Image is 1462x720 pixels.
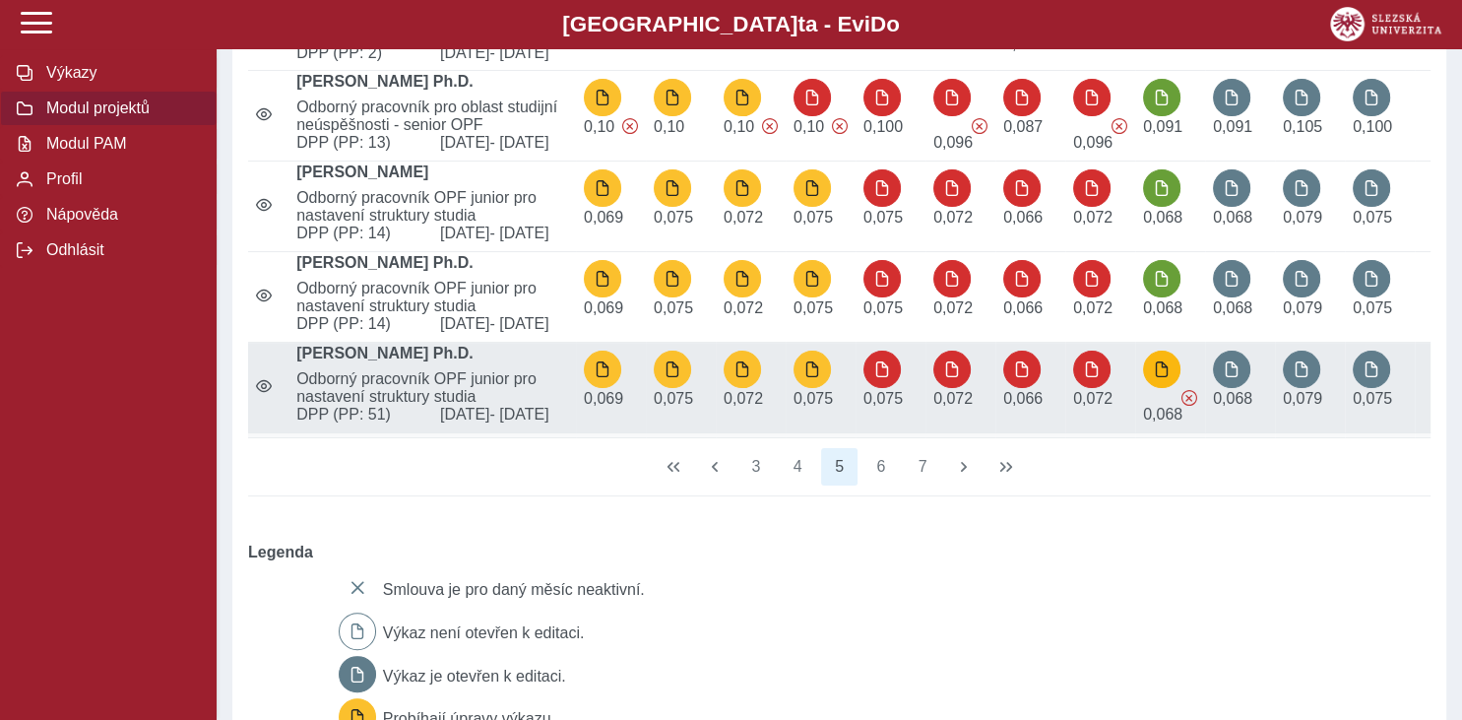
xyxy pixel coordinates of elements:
span: Úvazek : 0,528 h / den. 2,64 h / týden. [1003,209,1043,226]
i: Smlouva je aktivní [256,106,272,122]
img: logo_web_su.png [1330,7,1441,41]
span: Modul projektů [40,99,200,117]
span: Úvazek : 0,8 h / den. 4 h / týden. [724,118,754,135]
span: - [DATE] [489,134,548,151]
span: Úvazek : 0,6 h / den. 3 h / týden. [654,209,693,226]
span: Úvazek : 0,576 h / den. 2,88 h / týden. [724,209,763,226]
span: Výkaz obsahuje závažné chyby. [622,118,638,134]
span: Úvazek : 0,544 h / den. 2,72 h / týden. [1213,209,1252,226]
span: Úvazek : 0,6 h / den. 3 h / týden. [1353,299,1392,316]
span: Úvazek : 0,6 h / den. 3 h / týden. [654,299,693,316]
span: Výkaz obsahuje závažné chyby. [972,118,987,134]
span: DPP (PP: 2) [288,44,432,62]
span: Úvazek : 0,6 h / den. 3 h / týden. [794,390,833,407]
span: Úvazek : 0,6 h / den. 3 h / týden. [1353,209,1392,226]
span: Úvazek : 0,84 h / den. 4,2 h / týden. [1283,118,1322,135]
span: Úvazek : 0,576 h / den. 2,88 h / týden. [1073,299,1112,316]
span: DPP (PP: 51) [288,406,432,424]
span: Odborný pracovník OPF junior pro nastavení struktury studia [288,370,576,406]
span: Nápověda [40,206,200,224]
span: Úvazek : 0,576 h / den. 2,88 h / týden. [933,390,973,407]
span: - [DATE] [489,225,548,241]
span: Úvazek : 0,576 h / den. 2,88 h / týden. [1073,390,1112,407]
button: 7 [904,448,941,486]
span: Úvazek : 0,552 h / den. 2,76 h / týden. [584,299,623,316]
span: [DATE] [432,406,576,424]
span: Úvazek : 0,8 h / den. 4 h / týden. [794,118,824,135]
span: Úvazek : 0,632 h / den. 3,16 h / týden. [1283,299,1322,316]
span: DPP (PP: 14) [288,315,432,333]
span: Úvazek : 0,8 h / den. 4 h / týden. [863,118,903,135]
span: Výkaz obsahuje závažné chyby. [1181,390,1197,406]
span: Úvazek : 0,552 h / den. 2,76 h / týden. [584,390,623,407]
button: 3 [737,448,775,486]
span: Výkaz není otevřen k editaci. [383,624,585,641]
span: Úvazek : 0,552 h / den. 2,76 h / týden. [584,209,623,226]
span: Výkazy [40,64,200,82]
span: Úvazek : 0,696 h / den. 3,48 h / týden. [1003,118,1043,135]
span: Odborný pracovník OPF junior pro nastavení struktury studia [288,280,576,315]
span: DPP (PP: 14) [288,225,432,242]
span: Výkaz je otevřen k editaci. [383,668,566,685]
span: Úvazek : 0,544 h / den. 2,72 h / týden. [1213,390,1252,407]
i: Smlouva je aktivní [256,197,272,213]
span: Úvazek : 0,576 h / den. 2,88 h / týden. [933,299,973,316]
span: - [DATE] [489,315,548,332]
span: Smlouva je pro daný měsíc neaktivní. [383,581,645,598]
i: Smlouva je aktivní [256,288,272,303]
b: Legenda [240,536,1423,569]
b: [GEOGRAPHIC_DATA] a - Evi [59,12,1403,37]
b: [PERSON_NAME] Ph.D. [296,73,474,90]
span: Úvazek : 0,544 h / den. 2,72 h / týden. [1143,209,1182,226]
span: Úvazek : 0,576 h / den. 2,88 h / týden. [724,299,763,316]
span: Profil [40,170,200,188]
span: - [DATE] [489,44,548,61]
span: Úvazek : 0,6 h / den. 3 h / týden. [794,209,833,226]
span: Výkaz obsahuje závažné chyby. [762,118,778,134]
span: Výkaz obsahuje závažné chyby. [1112,118,1127,134]
span: Úvazek : 0,528 h / den. 2,64 h / týden. [1003,299,1043,316]
span: Úvazek : 0,576 h / den. 2,88 h / týden. [1073,209,1112,226]
span: Úvazek : 0,6 h / den. 3 h / týden. [863,390,903,407]
span: Úvazek : 0,632 h / den. 3,16 h / týden. [1283,390,1322,407]
span: Úvazek : 0,632 h / den. 3,16 h / týden. [1283,209,1322,226]
span: Úvazek : 0,728 h / den. 3,64 h / týden. [1143,118,1182,135]
button: 5 [821,448,858,486]
span: Úvazek : 0,544 h / den. 2,72 h / týden. [1213,299,1252,316]
span: Odborný pracovník pro oblast studijní neúspěšnosti - senior OPF [288,98,576,134]
span: Úvazek : 0,8 h / den. 4 h / týden. [1353,118,1392,135]
span: Výkaz obsahuje závažné chyby. [832,118,848,134]
span: D [870,12,886,36]
span: Úvazek : 0,6 h / den. 3 h / týden. [794,299,833,316]
span: Úvazek : 0,576 h / den. 2,88 h / týden. [933,209,973,226]
span: Úvazek : 0,768 h / den. 3,84 h / týden. [933,134,973,151]
button: 4 [779,448,816,486]
span: Úvazek : 0,544 h / den. 2,72 h / týden. [1143,406,1182,423]
span: Úvazek : 0,8 h / den. 4 h / týden. [654,118,684,135]
span: Úvazek : 0,544 h / den. 2,72 h / týden. [1143,299,1182,316]
span: - [DATE] [489,406,548,423]
span: [DATE] [432,315,576,333]
span: t [797,12,804,36]
span: DPP (PP: 13) [288,134,432,152]
span: o [886,12,900,36]
b: [PERSON_NAME] [296,164,428,180]
span: [DATE] [432,134,576,152]
b: [PERSON_NAME] Ph.D. [296,345,474,361]
span: Odborný pracovník OPF junior pro nastavení struktury studia [288,189,576,225]
span: [DATE] [432,44,576,62]
span: Úvazek : 0,528 h / den. 2,64 h / týden. [1003,390,1043,407]
i: Smlouva je aktivní [256,378,272,394]
span: Úvazek : 0,6 h / den. 3 h / týden. [863,209,903,226]
span: Úvazek : 0,576 h / den. 2,88 h / týden. [724,390,763,407]
span: Modul PAM [40,135,200,153]
span: Úvazek : 0,8 h / den. 4 h / týden. [584,118,614,135]
span: Úvazek : 0,6 h / den. 3 h / týden. [654,390,693,407]
span: Úvazek : 0,728 h / den. 3,64 h / týden. [1213,118,1252,135]
span: Odhlásit [40,241,200,259]
b: [PERSON_NAME] Ph.D. [296,254,474,271]
span: Úvazek : 0,6 h / den. 3 h / týden. [863,299,903,316]
span: Úvazek : 0,768 h / den. 3,84 h / týden. [1073,134,1112,151]
span: Úvazek : 0,6 h / den. 3 h / týden. [1353,390,1392,407]
button: 6 [862,448,900,486]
